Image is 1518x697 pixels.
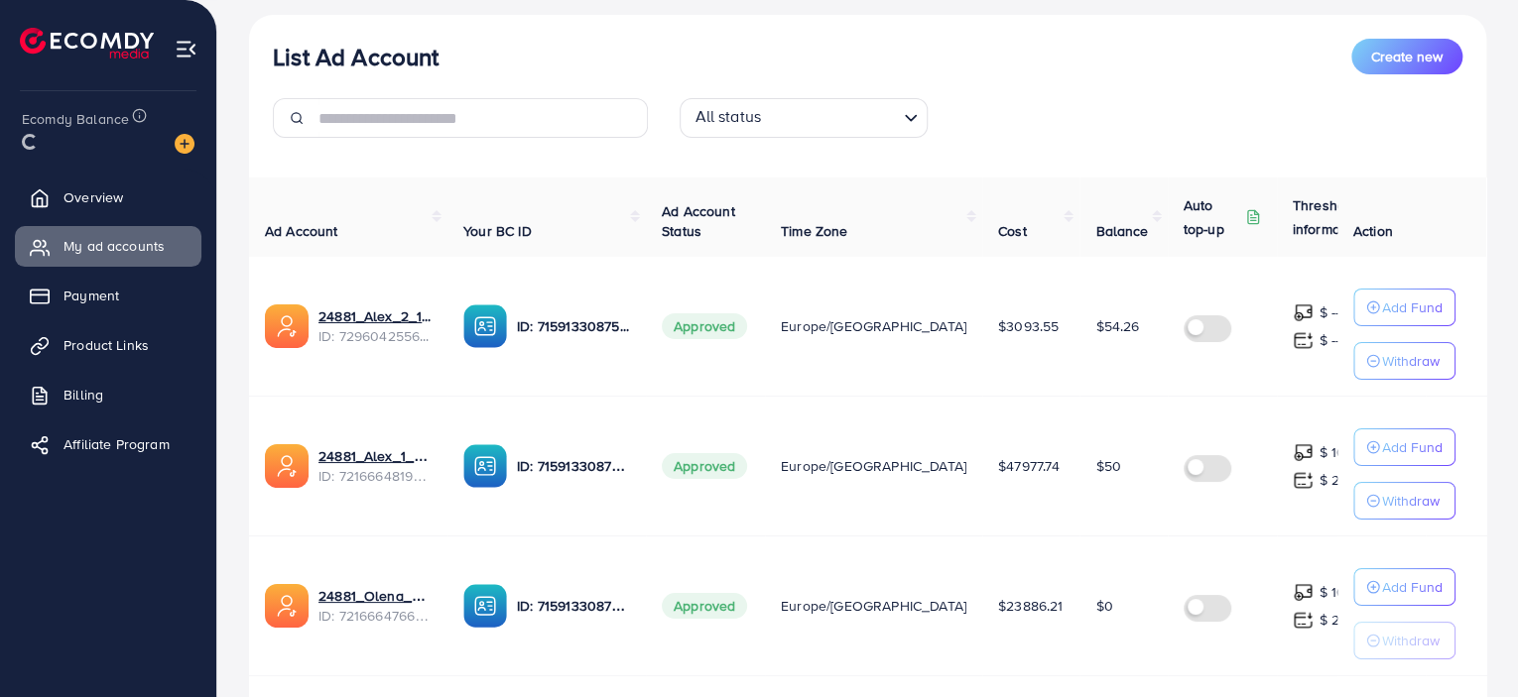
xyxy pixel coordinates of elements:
p: Withdraw [1382,489,1440,513]
a: Affiliate Program [15,424,201,464]
span: $0 [1095,596,1112,616]
h3: List Ad Account [273,43,439,71]
span: Approved [662,593,747,619]
p: Threshold information [1293,193,1390,241]
span: All status [691,101,765,133]
div: <span class='underline'>24881_Alex_2_1698742301935</span></br>7296042556943794178 [318,306,432,347]
img: top-up amount [1293,582,1314,603]
p: ID: 7159133087597674498 [517,314,630,338]
span: Your BC ID [463,221,532,241]
img: ic-ba-acc.ded83a64.svg [463,584,507,628]
a: Overview [15,177,201,217]
img: top-up amount [1293,470,1314,491]
span: ID: 7216664766230560769 [318,606,432,626]
p: Add Fund [1382,575,1443,599]
span: Billing [63,385,103,405]
img: top-up amount [1293,442,1314,463]
button: Create new [1351,39,1462,74]
img: top-up amount [1293,302,1314,323]
button: Add Fund [1353,289,1455,326]
span: Affiliate Program [63,434,170,454]
span: ID: 7296042556943794178 [318,326,432,346]
a: Payment [15,276,201,315]
p: $ --- [1320,328,1344,352]
input: Search for option [767,102,896,133]
p: Add Fund [1382,435,1443,459]
img: ic-ads-acc.e4c84228.svg [265,444,309,488]
p: Auto top-up [1184,193,1241,241]
span: My ad accounts [63,236,165,256]
button: Withdraw [1353,622,1455,659]
img: top-up amount [1293,330,1314,351]
div: <span class='underline'>24881_Olena_2_1680260749845</span></br>7216664766230560769 [318,586,432,627]
button: Add Fund [1353,428,1455,466]
span: Ecomdy Balance [22,109,129,129]
span: Overview [63,187,123,207]
button: Withdraw [1353,482,1455,520]
button: Withdraw [1353,342,1455,380]
span: Product Links [63,335,149,355]
img: logo [20,28,154,58]
span: ID: 7216664819087196161 [318,466,432,486]
span: Payment [63,286,119,305]
span: Create new [1371,47,1443,66]
a: 24881_Alex_1_1680260788346 [318,446,432,466]
span: Europe/[GEOGRAPHIC_DATA] [781,316,966,336]
span: Time Zone [781,221,847,241]
span: $50 [1095,456,1120,476]
p: Withdraw [1382,629,1440,652]
a: Billing [15,375,201,414]
img: ic-ads-acc.e4c84228.svg [265,304,309,348]
span: $23886.21 [998,596,1063,616]
img: image [175,134,194,154]
span: Cost [998,221,1027,241]
iframe: Chat [1434,608,1503,682]
span: Ad Account [265,221,338,241]
a: Product Links [15,325,201,365]
button: Add Fund [1353,568,1455,606]
img: ic-ba-acc.ded83a64.svg [463,304,507,348]
a: 24881_Alex_2_1698742301935 [318,306,432,326]
span: Europe/[GEOGRAPHIC_DATA] [781,596,966,616]
a: 24881_Olena_2_1680260749845 [318,586,432,606]
span: Action [1353,221,1393,241]
span: Approved [662,453,747,479]
span: Europe/[GEOGRAPHIC_DATA] [781,456,966,476]
p: ID: 7159133087597674498 [517,454,630,478]
div: <span class='underline'>24881_Alex_1_1680260788346</span></br>7216664819087196161 [318,446,432,487]
span: Approved [662,313,747,339]
p: $ 100 [1320,440,1355,464]
p: $ 200 [1320,608,1358,632]
img: menu [175,38,197,60]
p: $ 100 [1320,580,1355,604]
span: $3093.55 [998,316,1059,336]
img: ic-ba-acc.ded83a64.svg [463,444,507,488]
p: $ 200 [1320,468,1358,492]
p: ID: 7159133087597674498 [517,594,630,618]
p: Withdraw [1382,349,1440,373]
a: My ad accounts [15,226,201,266]
img: top-up amount [1293,610,1314,631]
span: Balance [1095,221,1148,241]
span: Ad Account Status [662,201,735,241]
img: ic-ads-acc.e4c84228.svg [265,584,309,628]
p: $ --- [1320,300,1344,324]
span: $54.26 [1095,316,1139,336]
p: Add Fund [1382,295,1443,319]
div: Search for option [680,98,928,138]
span: $47977.74 [998,456,1060,476]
